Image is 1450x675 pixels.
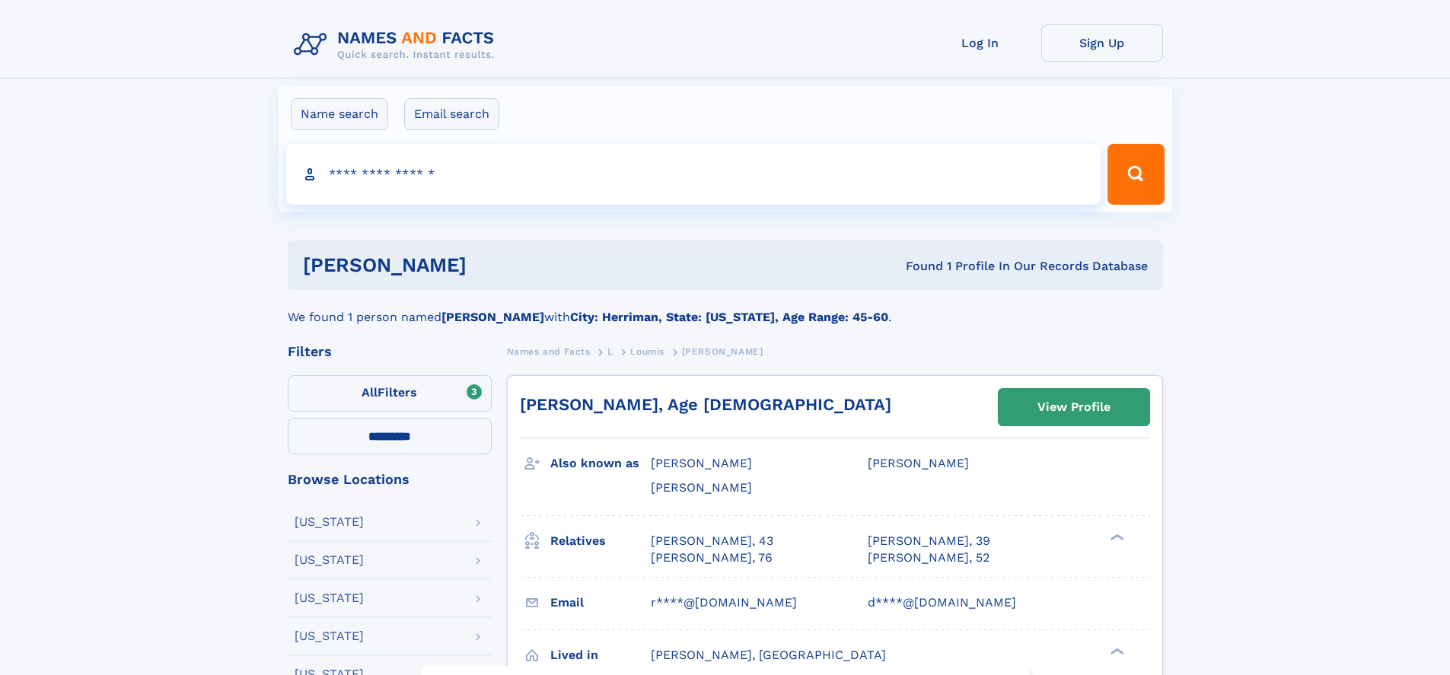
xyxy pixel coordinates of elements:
[1107,144,1164,205] button: Search Button
[868,549,990,566] a: [PERSON_NAME], 52
[288,375,492,412] label: Filters
[550,590,651,616] h3: Email
[550,642,651,668] h3: Lived in
[868,533,990,549] a: [PERSON_NAME], 39
[630,346,664,357] span: Loumis
[404,98,499,130] label: Email search
[686,258,1148,275] div: Found 1 Profile In Our Records Database
[362,385,378,400] span: All
[291,98,388,130] label: Name search
[607,342,613,361] a: L
[288,24,507,65] img: Logo Names and Facts
[295,554,364,566] div: [US_STATE]
[288,473,492,486] div: Browse Locations
[570,310,888,324] b: City: Herriman, State: [US_STATE], Age Range: 45-60
[441,310,544,324] b: [PERSON_NAME]
[550,451,651,476] h3: Also known as
[520,395,891,414] a: [PERSON_NAME], Age [DEMOGRAPHIC_DATA]
[507,342,591,361] a: Names and Facts
[295,592,364,604] div: [US_STATE]
[1041,24,1163,62] a: Sign Up
[919,24,1041,62] a: Log In
[295,630,364,642] div: [US_STATE]
[303,256,687,275] h1: [PERSON_NAME]
[630,342,664,361] a: Loumis
[1107,532,1125,542] div: ❯
[295,516,364,528] div: [US_STATE]
[682,346,763,357] span: [PERSON_NAME]
[1107,646,1125,656] div: ❯
[651,533,773,549] a: [PERSON_NAME], 43
[288,345,492,358] div: Filters
[286,144,1101,205] input: search input
[651,549,773,566] a: [PERSON_NAME], 76
[550,528,651,554] h3: Relatives
[651,480,752,495] span: [PERSON_NAME]
[1037,390,1111,425] div: View Profile
[651,456,752,470] span: [PERSON_NAME]
[999,389,1149,425] a: View Profile
[651,648,886,662] span: [PERSON_NAME], [GEOGRAPHIC_DATA]
[607,346,613,357] span: L
[868,456,969,470] span: [PERSON_NAME]
[288,290,1163,326] div: We found 1 person named with .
